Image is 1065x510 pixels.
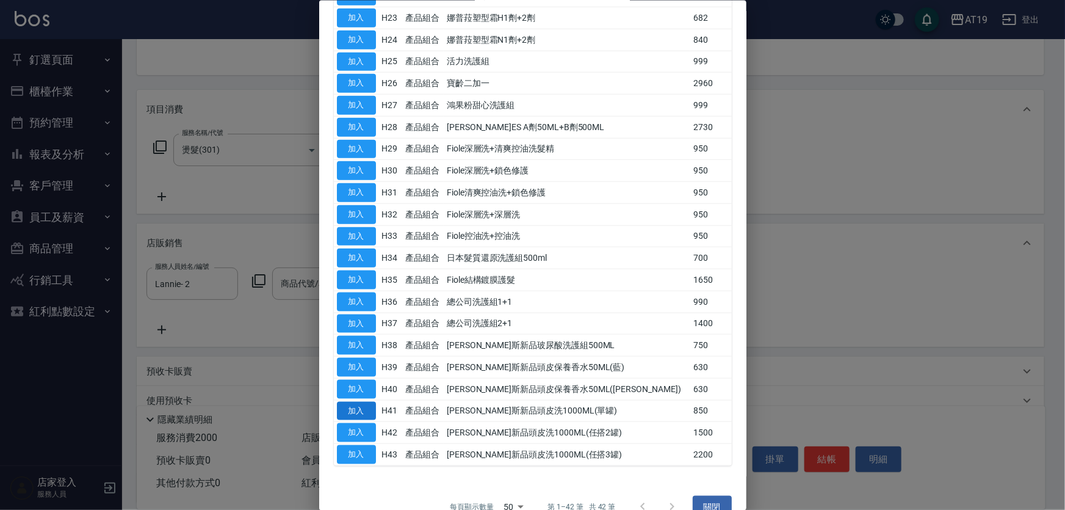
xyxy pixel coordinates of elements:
[444,94,690,116] td: 鴻果粉甜心洗護組
[379,269,403,291] td: H35
[337,423,376,442] button: 加入
[379,29,403,51] td: H24
[690,378,732,400] td: 630
[402,203,444,225] td: 產品組合
[690,269,732,291] td: 1650
[379,7,403,29] td: H23
[402,378,444,400] td: 產品組合
[690,7,732,29] td: 682
[337,205,376,224] button: 加入
[690,94,732,116] td: 999
[402,400,444,422] td: 產品組合
[379,443,403,465] td: H43
[402,334,444,356] td: 產品組合
[444,181,690,203] td: Fiole清爽控油洗+鎖色修護
[337,74,376,93] button: 加入
[337,96,376,115] button: 加入
[337,358,376,377] button: 加入
[402,247,444,269] td: 產品組合
[402,72,444,94] td: 產品組合
[402,421,444,443] td: 產品組合
[379,334,403,356] td: H38
[337,249,376,268] button: 加入
[690,203,732,225] td: 950
[337,314,376,333] button: 加入
[379,378,403,400] td: H40
[379,51,403,73] td: H25
[402,291,444,313] td: 產品組合
[379,400,403,422] td: H41
[690,159,732,181] td: 950
[337,292,376,311] button: 加入
[379,313,403,335] td: H37
[444,159,690,181] td: Fiole深層洗+鎖色修護
[444,7,690,29] td: 娜普菈塑型霜H1劑+2劑
[402,443,444,465] td: 產品組合
[337,183,376,202] button: 加入
[337,401,376,420] button: 加入
[379,247,403,269] td: H34
[444,378,690,400] td: [PERSON_NAME]斯新品頭皮保養香水50ML([PERSON_NAME])
[690,72,732,94] td: 2960
[690,51,732,73] td: 999
[337,271,376,290] button: 加入
[337,379,376,398] button: 加入
[379,225,403,247] td: H33
[402,138,444,160] td: 產品組合
[402,159,444,181] td: 產品組合
[444,247,690,269] td: 日本髮質還原洗護組500ml
[402,225,444,247] td: 產品組合
[444,269,690,291] td: Fiole結構鍍膜護髮
[337,336,376,355] button: 加入
[690,313,732,335] td: 1400
[690,138,732,160] td: 950
[444,138,690,160] td: Fiole深層洗+清爽控油洗髮精
[690,334,732,356] td: 750
[337,445,376,464] button: 加入
[690,421,732,443] td: 1500
[444,356,690,378] td: [PERSON_NAME]斯新品頭皮保養香水50ML(藍)
[444,72,690,94] td: 寶齡二加一
[402,29,444,51] td: 產品組合
[690,400,732,422] td: 850
[379,116,403,138] td: H28
[379,356,403,378] td: H39
[402,269,444,291] td: 產品組合
[337,52,376,71] button: 加入
[444,421,690,443] td: [PERSON_NAME]新品頭皮洗1000ML(任搭2罐)
[444,334,690,356] td: [PERSON_NAME]斯新品玻尿酸洗護組500ML
[379,291,403,313] td: H36
[337,117,376,136] button: 加入
[690,225,732,247] td: 950
[379,421,403,443] td: H42
[444,29,690,51] td: 娜普菈塑型霜N1劑+2劑
[402,116,444,138] td: 產品組合
[690,443,732,465] td: 2200
[402,181,444,203] td: 產品組合
[444,51,690,73] td: 活力洗護組
[402,94,444,116] td: 產品組合
[444,313,690,335] td: 總公司洗護組2+1
[444,400,690,422] td: [PERSON_NAME]斯新品頭皮洗1000ML(單罐)
[379,72,403,94] td: H26
[690,29,732,51] td: 840
[690,291,732,313] td: 990
[337,227,376,246] button: 加入
[337,9,376,27] button: 加入
[337,30,376,49] button: 加入
[444,225,690,247] td: Fiole控油洗+控油洗
[444,116,690,138] td: [PERSON_NAME]ES A劑50ML+B劑500ML
[402,356,444,378] td: 產品組合
[379,181,403,203] td: H31
[337,161,376,180] button: 加入
[444,443,690,465] td: [PERSON_NAME]新品頭皮洗1000ML(任搭3罐)
[402,7,444,29] td: 產品組合
[690,116,732,138] td: 2730
[379,138,403,160] td: H29
[379,203,403,225] td: H32
[690,181,732,203] td: 950
[379,159,403,181] td: H30
[379,94,403,116] td: H27
[444,203,690,225] td: Fiole深層洗+深層洗
[690,247,732,269] td: 700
